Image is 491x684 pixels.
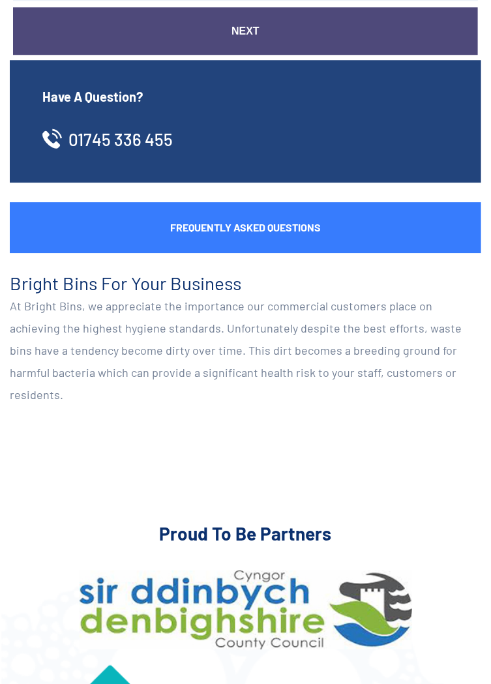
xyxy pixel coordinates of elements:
h3: Bright Bins For Your Business [10,273,481,295]
p: At Bright Bins, we appreciate the importance our commercial customers place on achieving the high... [10,295,481,406]
a: Next [13,7,478,55]
a: Frequently Asked Questions [10,202,481,253]
h4: Have A Question? [42,87,449,106]
a: 01745 336 455 [68,129,173,149]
